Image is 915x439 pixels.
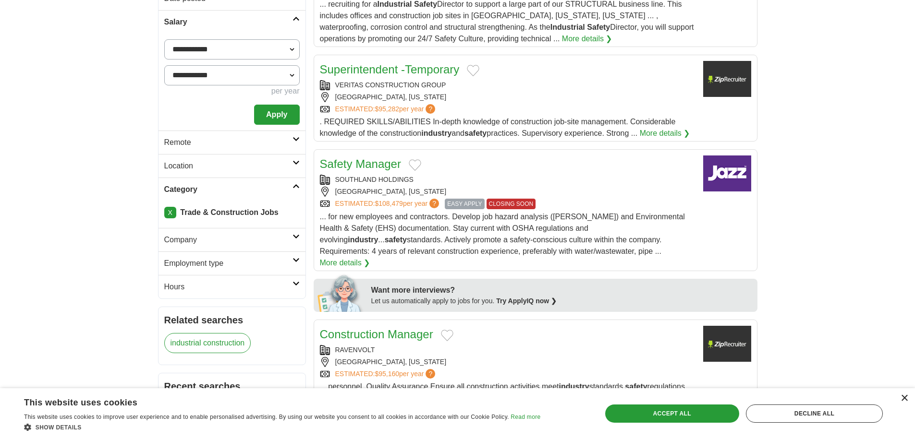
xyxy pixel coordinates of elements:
a: Superintendent -Temporary [320,63,460,76]
h2: Location [164,160,293,172]
span: ? [429,199,439,208]
a: ESTIMATED:$95,160per year? [335,369,438,379]
h2: Employment type [164,258,293,269]
div: VERITAS CONSTRUCTION GROUP [320,80,695,90]
img: apply-iq-scientist.png [317,273,364,312]
button: Add to favorite jobs [441,330,453,341]
button: Add to favorite jobs [409,159,421,171]
div: Accept all [605,404,739,423]
img: Company logo [703,61,751,97]
span: $108,479 [375,200,403,207]
div: Let us automatically apply to jobs for you. [371,296,752,306]
img: Company logo [703,155,751,191]
a: Location [159,154,305,178]
button: Add to favorite jobs [467,65,479,76]
h2: Company [164,234,293,246]
a: Remote [159,131,305,154]
div: RAVENVOLT [320,345,695,355]
a: Safety Manager [320,157,401,170]
a: industrial construction [164,333,251,353]
button: Apply [254,105,299,125]
h2: Category [164,184,293,195]
span: . REQUIRED SKILLS/ABILITIES In-depth knowledge of construction job-site management. Considerable ... [320,118,676,137]
strong: industry [421,129,451,137]
div: [GEOGRAPHIC_DATA], [US_STATE] [320,357,695,367]
strong: industry [559,382,589,391]
a: ESTIMATED:$95,282per year? [335,104,438,114]
div: [GEOGRAPHIC_DATA], [US_STATE] [320,92,695,102]
strong: Industrial [550,23,585,31]
a: Company [159,228,305,251]
h2: Related searches [164,313,300,327]
div: SOUTHLAND HOLDINGS [320,175,695,185]
div: per year [164,85,300,97]
a: More details ❯ [320,257,370,269]
span: Show details [36,424,82,431]
a: Try ApplyIQ now ❯ [496,297,557,305]
strong: Trade & Construction Jobs [180,208,278,216]
strong: safety [625,382,647,391]
a: Read more, opens a new window [511,414,540,420]
a: More details ❯ [562,33,612,45]
a: Construction Manager [320,328,433,341]
div: [GEOGRAPHIC_DATA], [US_STATE] [320,187,695,197]
div: Show details [24,422,540,432]
span: ... for new employees and contractors. Develop job hazard analysis ([PERSON_NAME]) and Environmen... [320,213,685,255]
div: This website uses cookies [24,394,516,408]
span: This website uses cookies to improve user experience and to enable personalised advertising. By u... [24,414,509,420]
a: More details ❯ [640,128,690,139]
span: ? [426,369,435,379]
a: ESTIMATED:$108,479per year? [335,199,441,209]
strong: Safety [587,23,610,31]
h2: Remote [164,137,293,148]
strong: industry [348,236,378,244]
span: EASY APPLY [445,199,484,209]
a: Salary [159,10,305,34]
strong: safety [464,129,487,137]
div: Want more interviews? [371,285,752,296]
a: Hours [159,275,305,298]
span: $95,282 [375,105,399,113]
div: Decline all [746,404,883,423]
h2: Hours [164,281,293,293]
a: X [164,207,176,218]
a: Employment type [159,251,305,275]
span: ... personnel. Quality Assurance Ensure all construction activities meet standards, regulations, ... [320,382,687,402]
a: Category [159,178,305,201]
span: CLOSING SOON [487,199,536,209]
span: ? [426,104,435,114]
strong: safety [385,236,407,244]
div: Close [901,395,908,402]
h2: Recent searches [164,379,300,393]
img: Company logo [703,326,751,362]
h2: Salary [164,16,293,28]
span: $95,160 [375,370,399,378]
